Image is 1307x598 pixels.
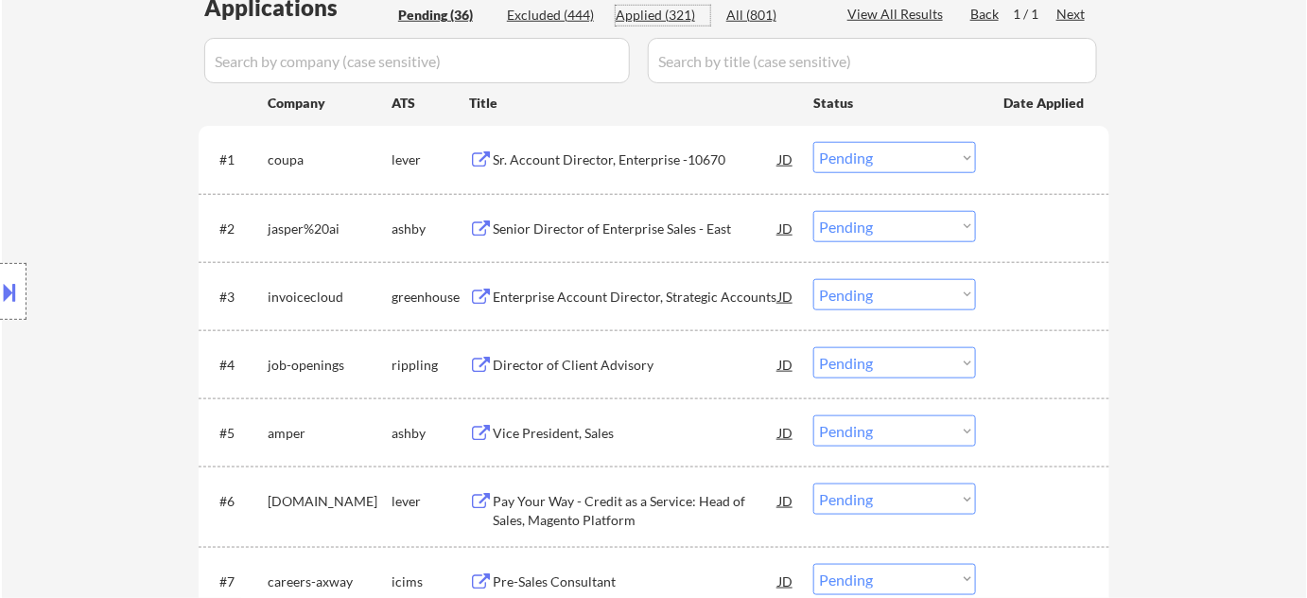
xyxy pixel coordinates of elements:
[776,484,795,518] div: JD
[268,94,392,113] div: Company
[398,6,493,25] div: Pending (36)
[813,85,976,119] div: Status
[1003,94,1087,113] div: Date Applied
[268,572,392,591] div: careers-axway
[970,5,1001,24] div: Back
[469,94,795,113] div: Title
[392,150,469,169] div: lever
[392,220,469,238] div: ashby
[726,6,821,25] div: All (801)
[616,6,710,25] div: Applied (321)
[507,6,601,25] div: Excluded (444)
[392,356,469,375] div: rippling
[219,492,253,511] div: #6
[493,150,778,169] div: Sr. Account Director, Enterprise -10670
[847,5,949,24] div: View All Results
[776,142,795,176] div: JD
[268,492,392,511] div: [DOMAIN_NAME]
[392,492,469,511] div: lever
[204,38,630,83] input: Search by company (case sensitive)
[776,415,795,449] div: JD
[493,220,778,238] div: Senior Director of Enterprise Sales - East
[648,38,1097,83] input: Search by title (case sensitive)
[1013,5,1056,24] div: 1 / 1
[1056,5,1087,24] div: Next
[776,347,795,381] div: JD
[493,572,778,591] div: Pre-Sales Consultant
[392,424,469,443] div: ashby
[493,288,778,307] div: Enterprise Account Director, Strategic Accounts
[219,572,253,591] div: #7
[392,572,469,591] div: icims
[493,492,778,529] div: Pay Your Way - Credit as a Service: Head of Sales, Magento Platform
[493,424,778,443] div: Vice President, Sales
[392,94,469,113] div: ATS
[776,279,795,313] div: JD
[776,564,795,598] div: JD
[392,288,469,307] div: greenhouse
[776,211,795,245] div: JD
[493,356,778,375] div: Director of Client Advisory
